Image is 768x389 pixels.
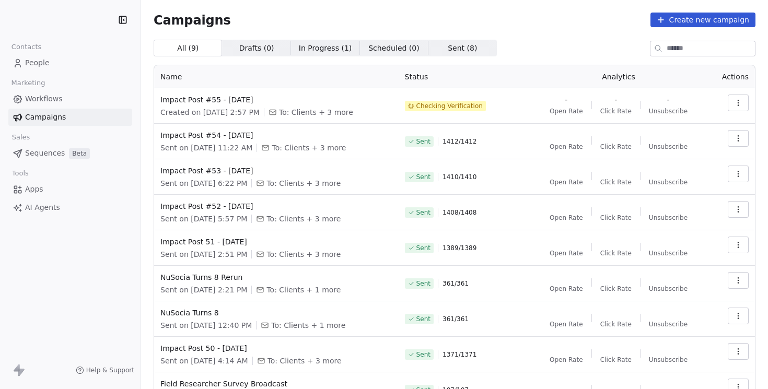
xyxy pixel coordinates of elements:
span: Sent [416,137,430,146]
span: Unsubscribe [649,356,688,364]
span: Impact Post 51 - [DATE] [160,237,392,247]
span: 1371 / 1371 [443,350,476,359]
span: Click Rate [600,356,632,364]
span: Unsubscribe [649,249,688,257]
span: Click Rate [600,249,632,257]
span: - [565,95,567,105]
span: Unsubscribe [649,285,688,293]
span: Open Rate [550,143,583,151]
a: SequencesBeta [8,145,132,162]
span: Sent on [DATE] 5:57 PM [160,214,247,224]
span: Sent on [DATE] 11:22 AM [160,143,252,153]
a: People [8,54,132,72]
span: Sent [416,244,430,252]
span: Campaigns [154,13,231,27]
span: Field Researcher Survey Broadcast [160,379,392,389]
span: Impact Post #52 - [DATE] [160,201,392,211]
span: 361 / 361 [443,315,469,323]
span: In Progress ( 1 ) [299,43,352,54]
span: Apps [25,184,43,195]
th: Status [399,65,529,88]
span: To: Clients + 3 more [266,214,341,224]
span: 1412 / 1412 [443,137,476,146]
span: Created on [DATE] 2:57 PM [160,107,260,117]
span: Workflows [25,93,63,104]
span: Impact Post #55 - [DATE] [160,95,392,105]
span: To: Clients + 3 more [272,143,346,153]
span: Open Rate [550,356,583,364]
span: Sent ( 8 ) [448,43,477,54]
span: Sent on [DATE] 4:14 AM [160,356,248,366]
span: Sequences [25,148,65,159]
a: Workflows [8,90,132,108]
span: Beta [69,148,90,159]
span: Unsubscribe [649,143,688,151]
span: Unsubscribe [649,107,688,115]
span: Click Rate [600,285,632,293]
span: Campaigns [25,112,66,123]
span: To: Clients + 3 more [267,356,342,366]
span: Drafts ( 0 ) [239,43,274,54]
span: Open Rate [550,214,583,222]
span: To: Clients + 3 more [279,107,353,117]
th: Actions [708,65,755,88]
span: Scheduled ( 0 ) [368,43,420,54]
span: NuSocia Turns 8 [160,308,392,318]
span: To: Clients + 3 more [266,249,341,260]
span: 1408 / 1408 [443,208,476,217]
a: AI Agents [8,199,132,216]
span: Click Rate [600,320,632,328]
span: Impact Post #54 - [DATE] [160,130,392,140]
span: 361 / 361 [443,279,469,288]
span: Click Rate [600,107,632,115]
span: Sent [416,173,430,181]
span: Contacts [7,39,46,55]
span: Open Rate [550,107,583,115]
span: Unsubscribe [649,320,688,328]
span: Sent [416,279,430,288]
span: Click Rate [600,214,632,222]
span: - [667,95,669,105]
span: Sent on [DATE] 2:51 PM [160,249,247,260]
a: Apps [8,181,132,198]
span: Sent [416,208,430,217]
span: Checking Verification [416,102,483,110]
span: To: Clients + 3 more [266,178,341,188]
span: Open Rate [550,320,583,328]
span: Sent on [DATE] 12:40 PM [160,320,252,331]
span: AI Agents [25,202,60,213]
span: Sent on [DATE] 6:22 PM [160,178,247,188]
a: Help & Support [76,366,134,374]
span: Open Rate [550,178,583,186]
span: 1389 / 1389 [443,244,476,252]
span: Open Rate [550,249,583,257]
span: Tools [7,166,33,181]
span: - [614,95,617,105]
span: To: Clients + 1 more [271,320,345,331]
a: Campaigns [8,109,132,126]
span: Help & Support [86,366,134,374]
span: Unsubscribe [649,214,688,222]
span: People [25,57,50,68]
span: Sent [416,315,430,323]
th: Name [154,65,399,88]
span: Sales [7,129,34,145]
span: 1410 / 1410 [443,173,476,181]
span: To: Clients + 1 more [266,285,341,295]
span: Impact Post #53 - [DATE] [160,166,392,176]
span: Sent [416,350,430,359]
span: Marketing [7,75,50,91]
span: Click Rate [600,178,632,186]
span: Click Rate [600,143,632,151]
span: Unsubscribe [649,178,688,186]
button: Create new campaign [650,13,755,27]
span: Sent on [DATE] 2:21 PM [160,285,247,295]
span: Open Rate [550,285,583,293]
th: Analytics [529,65,708,88]
span: Impact Post 50 - [DATE] [160,343,392,353]
span: NuSocia Turns 8 Rerun [160,272,392,282]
